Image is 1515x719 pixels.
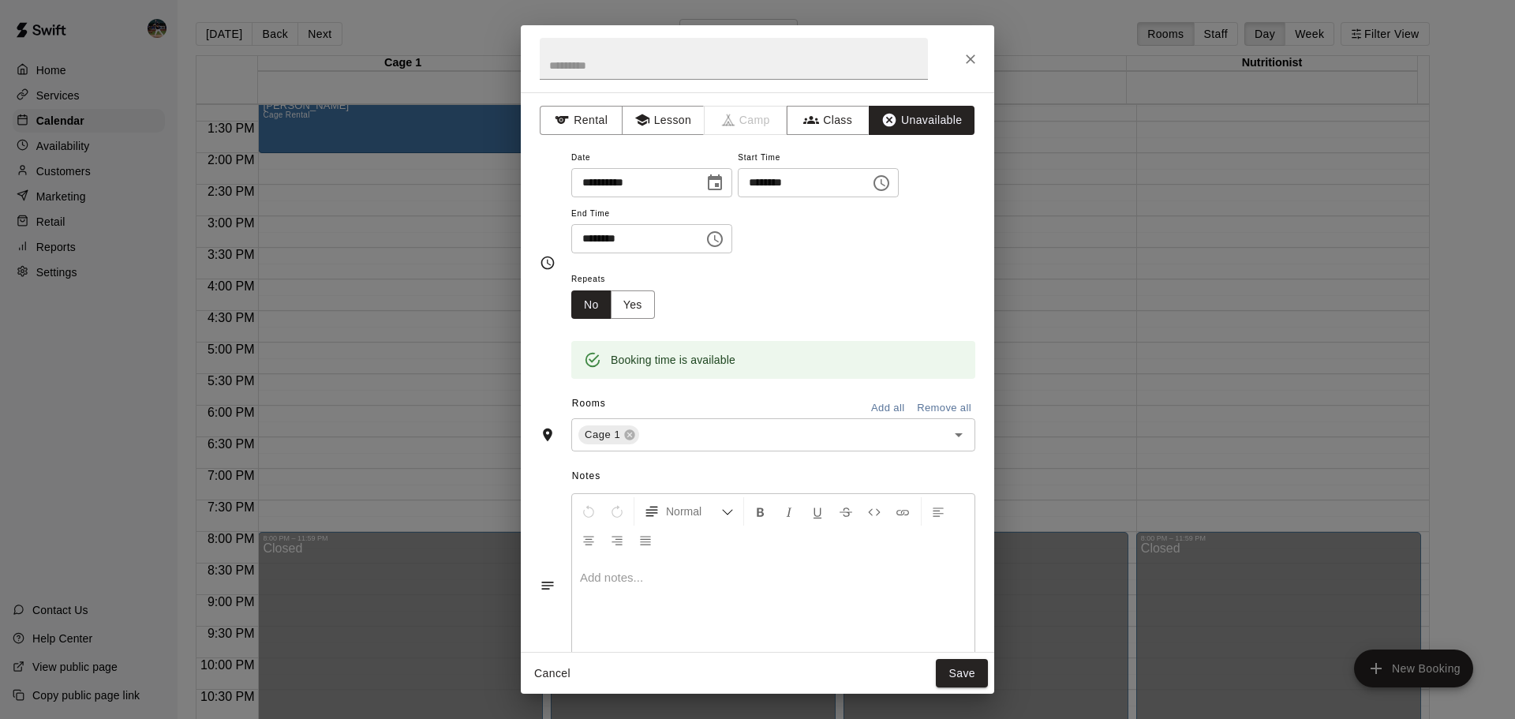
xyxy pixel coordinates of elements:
button: Format Strikethrough [832,497,859,526]
button: Format Italics [776,497,802,526]
span: Cage 1 [578,427,627,443]
svg: Rooms [540,427,555,443]
button: Open [948,424,970,446]
button: Cancel [527,659,578,688]
button: Rental [540,106,623,135]
svg: Notes [540,578,555,594]
button: Remove all [913,396,975,421]
button: Justify Align [632,526,659,554]
button: Format Underline [804,497,831,526]
button: Unavailable [869,106,974,135]
div: outlined button group [571,290,655,320]
button: Insert Code [861,497,888,526]
span: Normal [666,504,721,519]
span: Rooms [572,398,606,409]
svg: Timing [540,255,555,271]
div: Booking time is available [611,346,735,374]
button: No [571,290,612,320]
button: Lesson [622,106,705,135]
span: End Time [571,204,732,225]
button: Choose date, selected date is Sep 20, 2025 [699,167,731,199]
span: Start Time [738,148,899,169]
div: Cage 1 [578,425,639,444]
span: Repeats [571,269,668,290]
button: Close [956,45,985,73]
button: Choose time, selected time is 2:30 PM [866,167,897,199]
button: Yes [611,290,655,320]
button: Format Bold [747,497,774,526]
button: Add all [862,396,913,421]
span: Date [571,148,732,169]
button: Insert Link [889,497,916,526]
button: Undo [575,497,602,526]
button: Formatting Options [638,497,740,526]
span: Notes [572,464,975,489]
button: Center Align [575,526,602,554]
button: Redo [604,497,630,526]
button: Class [787,106,870,135]
button: Save [936,659,988,688]
span: Camps can only be created in the Services page [705,106,787,135]
button: Right Align [604,526,630,554]
button: Choose time, selected time is 8:00 PM [699,223,731,255]
button: Left Align [925,497,952,526]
